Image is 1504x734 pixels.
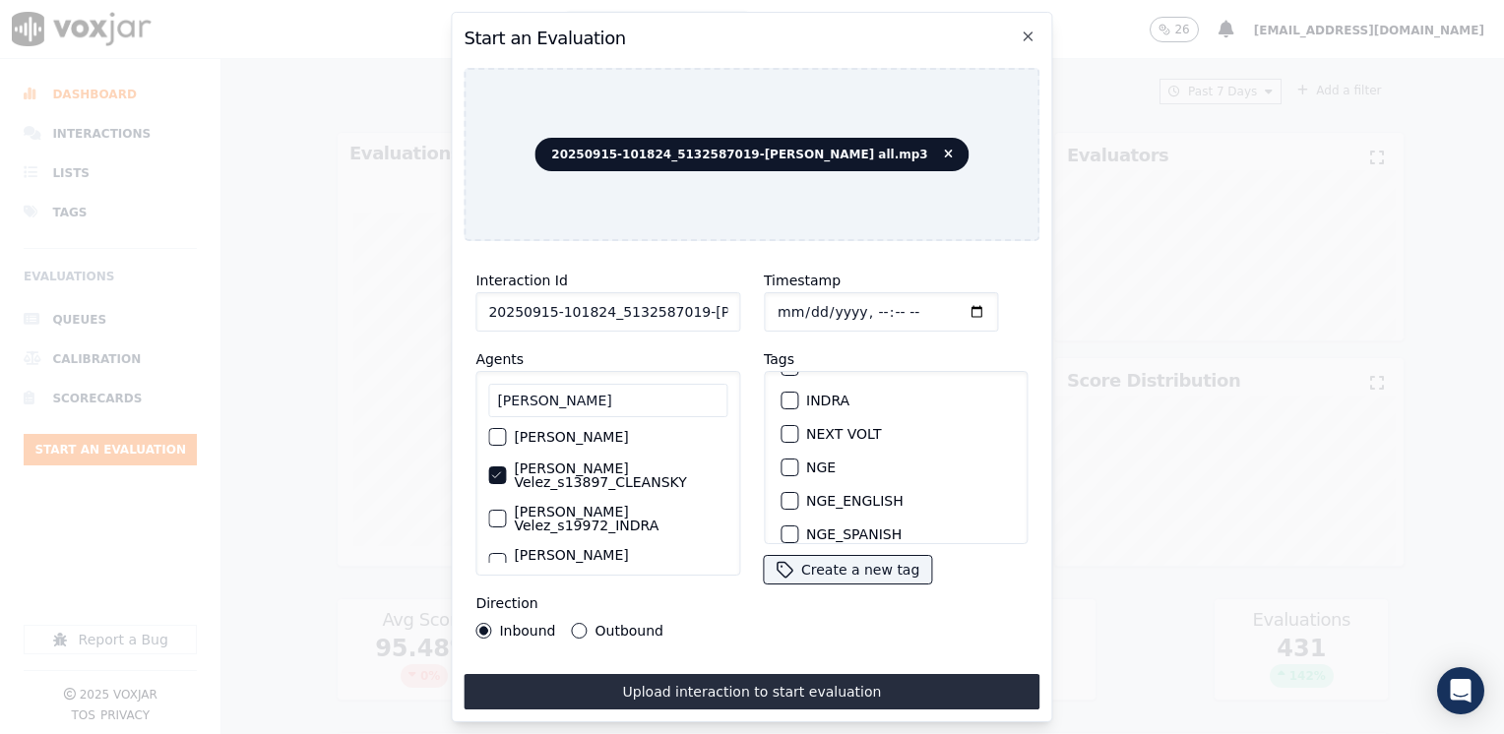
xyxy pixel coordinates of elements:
[534,138,969,171] span: 20250915-101824_5132587019-[PERSON_NAME] all.mp3
[806,494,904,508] label: NGE_ENGLISH
[806,427,881,441] label: NEXT VOLT
[488,384,727,417] input: Search Agents...
[764,556,931,583] button: Create a new tag
[595,624,663,638] label: Outbound
[475,273,567,288] label: Interaction Id
[764,351,794,367] label: Tags
[464,674,1039,709] button: Upload interaction to start evaluation
[806,460,836,474] label: NGE
[514,461,727,489] label: [PERSON_NAME] Velez_s13897_CLEANSKY
[499,624,555,638] label: Inbound
[806,394,849,407] label: INDRA
[475,351,524,367] label: Agents
[764,273,841,288] label: Timestamp
[1437,667,1484,714] div: Open Intercom Messenger
[475,292,740,332] input: reference id, file name, etc
[514,505,727,532] label: [PERSON_NAME] Velez_s19972_INDRA
[514,430,628,444] label: [PERSON_NAME]
[806,360,916,374] label: ELECTRA SPARK
[514,548,727,576] label: [PERSON_NAME] velez_s21944_WGL
[464,25,1039,52] h2: Start an Evaluation
[475,595,537,611] label: Direction
[806,527,902,541] label: NGE_SPANISH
